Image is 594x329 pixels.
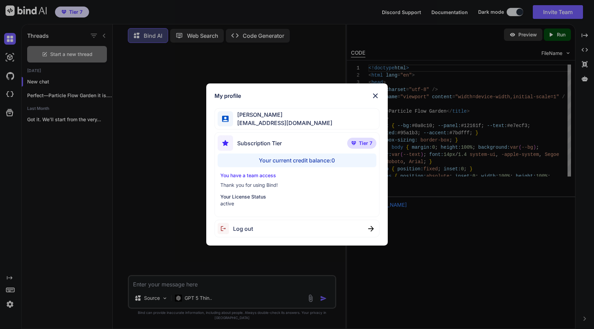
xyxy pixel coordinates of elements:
[218,223,233,234] img: logout
[220,200,374,207] p: active
[351,141,356,145] img: premium
[214,92,241,100] h1: My profile
[237,139,282,147] span: Subscription Tier
[222,116,229,122] img: profile
[371,92,379,100] img: close
[359,140,372,147] span: Tier 7
[218,135,233,151] img: subscription
[368,226,374,231] img: close
[220,182,374,189] p: Thank you for using Bind!
[218,154,376,167] div: Your current credit balance: 0
[220,172,374,179] p: You have a team access
[233,225,253,233] span: Log out
[233,111,332,119] span: [PERSON_NAME]
[220,193,374,200] p: Your License Status
[233,119,332,127] span: [EMAIL_ADDRESS][DOMAIN_NAME]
